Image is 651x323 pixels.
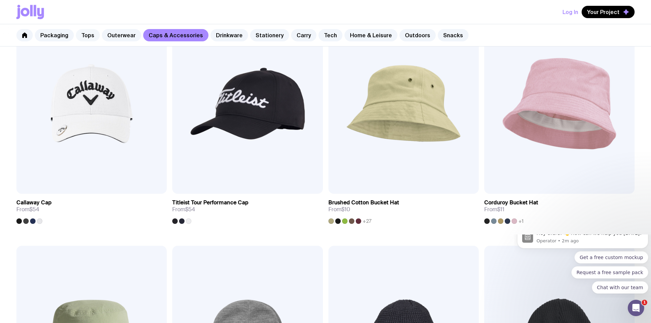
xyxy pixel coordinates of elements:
span: Your Project [587,9,620,15]
a: Brushed Cotton Bucket HatFrom$10+27 [328,194,479,224]
a: Corduroy Bucket HatFrom$11+1 [484,194,635,224]
a: Stationery [250,29,289,41]
a: Tech [318,29,342,41]
a: Home & Leisure [344,29,397,41]
span: $54 [29,206,39,213]
button: Quick reply: Get a free custom mockup [60,17,134,29]
a: Caps & Accessories [143,29,208,41]
p: Message from Operator, sent 2m ago [22,3,129,10]
iframe: Intercom live chat [628,300,644,316]
span: 1 [642,300,647,305]
iframe: Intercom notifications message [514,234,651,298]
span: From [484,206,504,213]
a: Outerwear [102,29,141,41]
a: Outdoors [399,29,436,41]
span: +27 [363,218,371,224]
a: Drinkware [211,29,248,41]
h3: Corduroy Bucket Hat [484,199,538,206]
h3: Titleist Tour Performance Cap [172,199,248,206]
button: Log In [562,6,578,18]
button: Quick reply: Request a free sample pack [57,32,134,44]
a: Titleist Tour Performance CapFrom$54 [172,194,323,224]
h3: Brushed Cotton Bucket Hat [328,199,399,206]
span: +1 [518,218,524,224]
a: Callaway CapFrom$54 [16,194,167,224]
span: $11 [497,206,504,213]
div: Quick reply options [3,17,134,59]
h3: Callaway Cap [16,199,52,206]
span: From [172,206,195,213]
button: Your Project [582,6,635,18]
span: From [16,206,39,213]
a: Tops [76,29,100,41]
a: Packaging [35,29,74,41]
button: Quick reply: Chat with our team [78,47,134,59]
span: $10 [341,206,350,213]
span: $54 [185,206,195,213]
span: From [328,206,350,213]
a: Snacks [438,29,469,41]
a: Carry [291,29,316,41]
